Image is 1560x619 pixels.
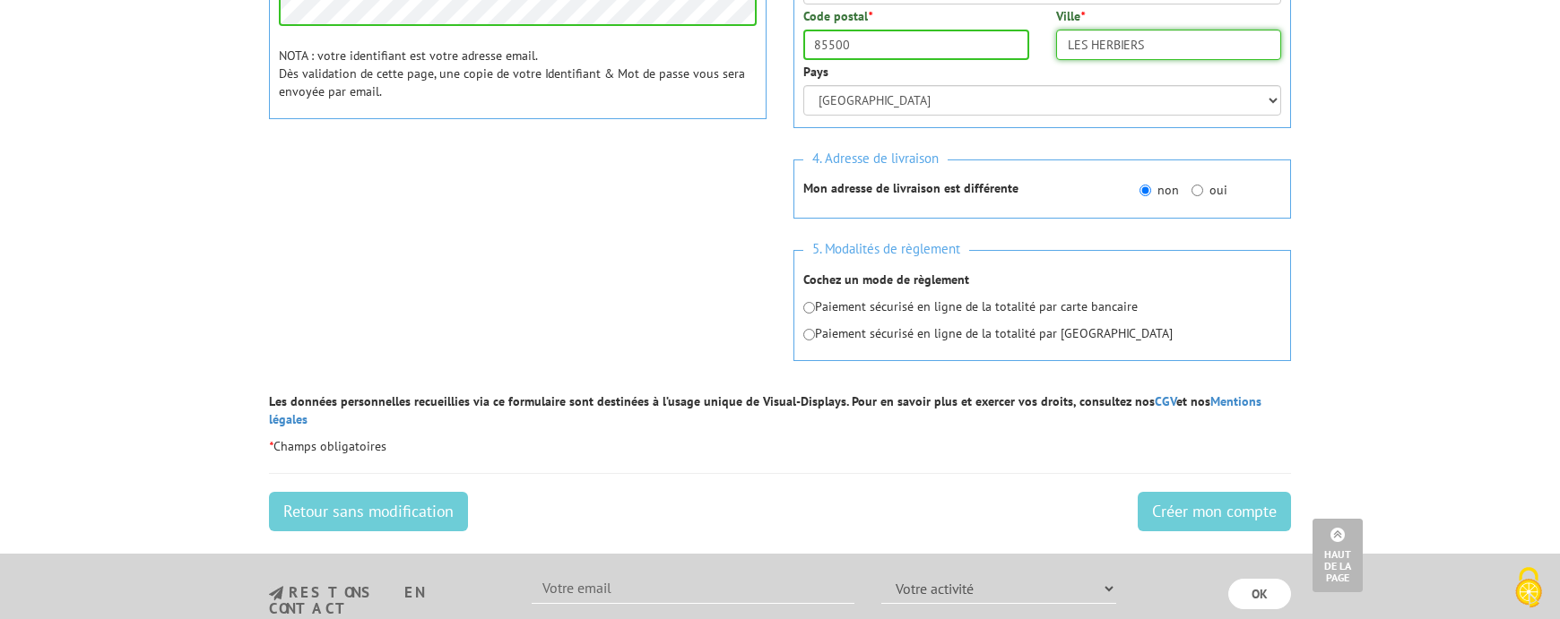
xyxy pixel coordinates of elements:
img: newsletter.jpg [269,586,283,601]
input: non [1140,185,1151,196]
a: Mentions légales [269,393,1261,427]
h3: restons en contact [269,585,505,616]
strong: Les données personnelles recueillies via ce formulaire sont destinées à l’usage unique de Visual-... [269,393,1261,427]
label: non [1140,181,1179,199]
label: Code postal [803,7,872,25]
p: Paiement sécurisé en ligne de la totalité par [GEOGRAPHIC_DATA] [803,324,1281,342]
p: Champs obligatoires [269,437,1291,455]
input: oui [1192,185,1203,196]
strong: Mon adresse de livraison est différente [803,180,1018,196]
strong: Cochez un mode de règlement [803,271,969,288]
span: 5. Modalités de règlement [803,237,969,262]
iframe: reCAPTCHA [269,150,542,220]
input: Votre email [532,573,854,604]
a: Retour sans modification [269,492,468,531]
img: Cookies (fenêtre modale) [1506,565,1551,610]
a: Haut de la page [1313,519,1363,592]
label: oui [1192,181,1227,199]
button: Cookies (fenêtre modale) [1497,558,1560,619]
a: CGV [1155,393,1176,409]
p: NOTA : votre identifiant est votre adresse email. Dès validation de cette page, une copie de votr... [279,47,757,100]
label: Pays [803,63,828,81]
input: Créer mon compte [1138,492,1291,531]
p: Paiement sécurisé en ligne de la totalité par carte bancaire [803,297,1281,315]
label: Ville [1056,7,1085,25]
input: OK [1228,579,1291,609]
span: 4. Adresse de livraison [803,147,948,171]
